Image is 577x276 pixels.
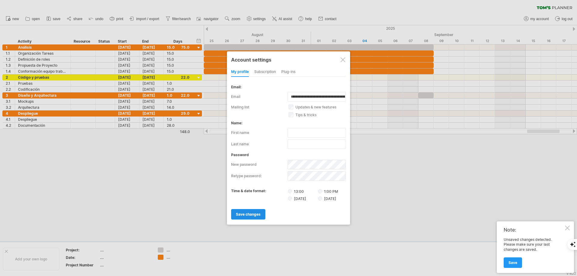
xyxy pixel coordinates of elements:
label: last name [231,139,288,149]
label: 13:00 [288,189,317,194]
input: [DATE] [318,196,322,201]
div: Unsaved changes detected. Please make sure your last changes are saved. [504,237,564,268]
label: [DATE] [318,196,336,201]
label: mailing list [231,105,288,109]
div: Plug-ins [281,67,295,77]
div: my profile [231,67,249,77]
span: Save [508,260,517,265]
input: 1:00 PM [318,189,322,193]
label: first name [231,128,288,138]
label: 1:00 PM [318,189,338,194]
div: password [231,153,346,157]
label: updates & new features [288,105,353,109]
div: Note: [504,227,564,233]
label: email [231,92,288,102]
div: subscription [254,67,276,77]
a: Save [504,257,522,268]
label: tips & tricks [288,113,353,117]
a: save changes [231,209,265,220]
div: Account settings [231,54,346,65]
input: [DATE] [288,196,292,201]
div: email: [231,85,346,89]
label: time & date format: [231,189,266,193]
div: name: [231,121,346,125]
label: retype password: [231,171,288,181]
label: new password [231,160,288,169]
input: 13:00 [288,189,292,193]
span: save changes [236,212,261,217]
label: [DATE] [288,196,317,201]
